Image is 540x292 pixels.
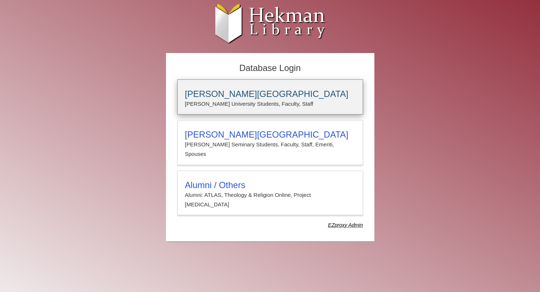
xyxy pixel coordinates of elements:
dfn: Use Alumni login [328,222,363,228]
h3: [PERSON_NAME][GEOGRAPHIC_DATA] [185,130,355,140]
p: [PERSON_NAME] University Students, Faculty, Staff [185,99,355,109]
p: Alumni: ATLAS, Theology & Religion Online, Project [MEDICAL_DATA] [185,190,355,210]
a: [PERSON_NAME][GEOGRAPHIC_DATA][PERSON_NAME] Seminary Students, Faculty, Staff, Emeriti, Spouses [177,120,363,165]
summary: Alumni / OthersAlumni: ATLAS, Theology & Religion Online, Project [MEDICAL_DATA] [185,180,355,210]
h3: Alumni / Others [185,180,355,190]
h3: [PERSON_NAME][GEOGRAPHIC_DATA] [185,89,355,99]
h2: Database Login [174,61,367,76]
a: [PERSON_NAME][GEOGRAPHIC_DATA][PERSON_NAME] University Students, Faculty, Staff [177,79,363,115]
p: [PERSON_NAME] Seminary Students, Faculty, Staff, Emeriti, Spouses [185,140,355,159]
